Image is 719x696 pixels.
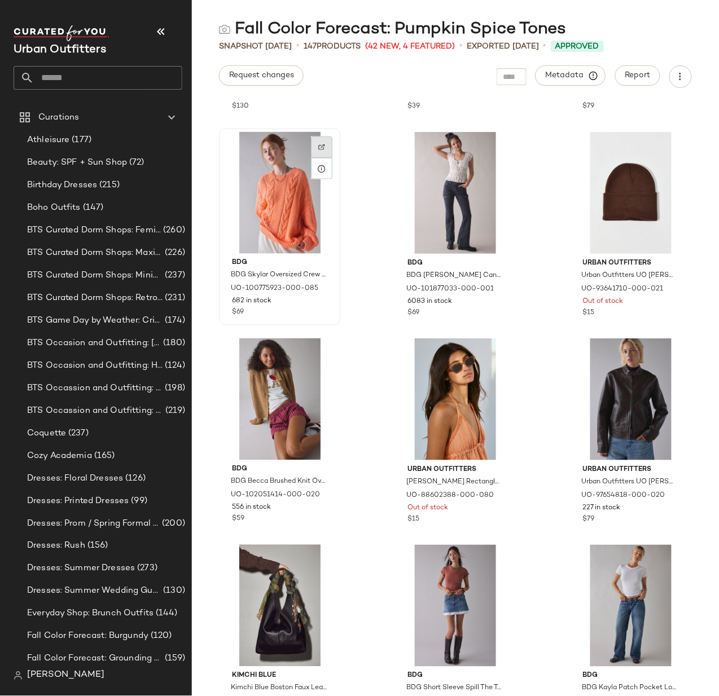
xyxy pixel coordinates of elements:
span: (215) [97,179,120,192]
span: (42 New, 4 Featured) [365,41,455,52]
span: (260) [161,224,185,237]
span: UO-97654818-000-020 [582,491,665,501]
span: $69 [407,308,419,318]
span: 682 in stock [232,297,271,307]
span: (72) [127,156,144,169]
span: BDG [232,258,328,268]
span: $59 [232,514,244,525]
span: UO-100775923-000-085 [231,284,318,294]
div: Products [304,41,361,52]
span: Dresses: Summer Dresses [27,562,135,575]
span: Approved [555,41,599,52]
span: Kimchi Blue [232,671,328,681]
span: (147) [81,201,104,214]
span: 6083 in stock [407,297,452,307]
img: 102051414_020_b [223,338,337,460]
span: (219) [163,404,185,417]
span: BDG [407,671,503,681]
p: Exported [DATE] [467,41,539,52]
span: 227 in stock [583,503,621,513]
img: svg%3e [14,671,23,680]
button: Metadata [536,65,606,86]
div: Fall Color Forecast: Pumpkin Spice Tones [219,18,567,41]
span: Request changes [229,71,294,80]
span: Snapshot [DATE] [219,41,292,52]
span: BTS Curated Dorm Shops: Minimalist [27,269,163,282]
span: Athleisure [27,134,69,147]
span: Kimchi Blue Boston Faux Leather Hobo Bag in Black, Women's at Urban Outfitters [231,684,327,694]
span: Dresses: Summer Wedding Guest [27,585,161,598]
span: (180) [161,337,185,350]
img: 101877033_001_b [398,132,512,254]
span: Boho Outfits [27,201,81,214]
span: (124) [163,359,185,372]
button: Request changes [219,65,304,86]
span: (130) [161,585,185,598]
span: Urban Outfitters UO [PERSON_NAME] Essential Ribbed Beanie in Chocolate, Women's at Urban Outfitters [582,271,678,281]
span: Fall Color Forecast: Burgundy [27,630,148,643]
span: (126) [123,472,146,485]
img: 97654818_020_b [574,338,688,460]
span: [PERSON_NAME] [27,669,104,682]
img: 88602388_080_b [398,338,512,460]
span: $69 [232,308,244,318]
span: (159) [163,653,185,666]
span: • [459,39,462,53]
span: $15 [583,308,595,318]
span: Urban Outfitters [583,465,679,475]
span: $15 [407,514,419,525]
span: (231) [163,292,185,305]
span: UO-101877033-000-001 [406,284,494,294]
span: BTS Curated Dorm Shops: Retro+ Boho [27,292,163,305]
span: Dresses: Rush [27,540,85,553]
span: BDG Skylar Oversized Crew Neck Cable Knit Sweater in Coral, Women's at Urban Outfitters [231,271,327,281]
span: Urban Outfitters UO [PERSON_NAME] Faux Leather Oversized Moto Jacket in Brown, Women's at Urban O... [582,477,678,487]
span: (156) [85,540,108,553]
span: • [543,39,546,53]
span: UO-102051414-000-020 [231,491,320,501]
span: BDG [407,258,503,268]
span: BDG [583,671,679,681]
button: Report [615,65,660,86]
span: $79 [583,102,595,112]
span: Cozy Academia [27,450,92,462]
img: 93641710_021_b [574,132,688,254]
span: Coquette [27,427,66,440]
span: Birthday Dresses [27,179,97,192]
span: (174) [163,314,185,327]
span: Dresses: Prom / Spring Formal Outfitting [27,517,160,530]
span: BDG Kayla Patch Pocket Low-Rise [PERSON_NAME] in Fatigue, Women's at Urban Outfitters [582,684,678,694]
span: BTS Occassion and Outfitting: First Day Fits [27,404,163,417]
span: BTS Occasion and Outfitting: [PERSON_NAME] to Party [27,337,161,350]
img: cfy_white_logo.C9jOOHJF.svg [14,25,109,41]
span: (237) [163,269,185,282]
span: 556 in stock [232,503,271,513]
img: 93236875_001_b [223,545,337,667]
span: $79 [583,514,595,525]
span: (273) [135,562,157,575]
span: [PERSON_NAME] Rectangle Sunglasses in Orange Tort, Women's at Urban Outfitters [406,477,502,487]
img: 100645464_091_b [574,545,688,667]
span: (165) [92,450,115,462]
span: (120) [148,630,172,643]
span: Urban Outfitters [583,258,679,268]
span: BDG Becca Brushed Knit Oversized Cardigan in Brown, Women's at Urban Outfitters [231,477,327,487]
span: BDG Short Sleeve Spill The Tee in Coconut Shell, Women's at Urban Outfitters [406,684,502,694]
span: BTS Occassion and Outfitting: Campus Lounge [27,382,163,395]
span: BTS Game Day by Weather: Crisp & Cozy [27,314,163,327]
span: BTS Occasion and Outfitting: Homecoming Dresses [27,359,163,372]
span: (144) [154,607,178,620]
span: (237) [66,427,89,440]
span: Out of stock [583,297,624,307]
span: Dresses: Floral Dresses [27,472,123,485]
span: BTS Curated Dorm Shops: Feminine [27,224,161,237]
span: UO-88602388-000-080 [406,491,494,501]
span: Curations [38,111,79,124]
span: BDG [232,465,328,475]
span: (226) [163,246,185,259]
span: BDG [PERSON_NAME] Canvas Ultra Low-Rise Bootcut Utility Pant in Black, Women's at Urban Outfitters [406,271,502,281]
img: 96451505_012_b [398,545,512,667]
span: (99) [129,495,147,508]
span: Out of stock [407,503,448,513]
span: (198) [163,382,185,395]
